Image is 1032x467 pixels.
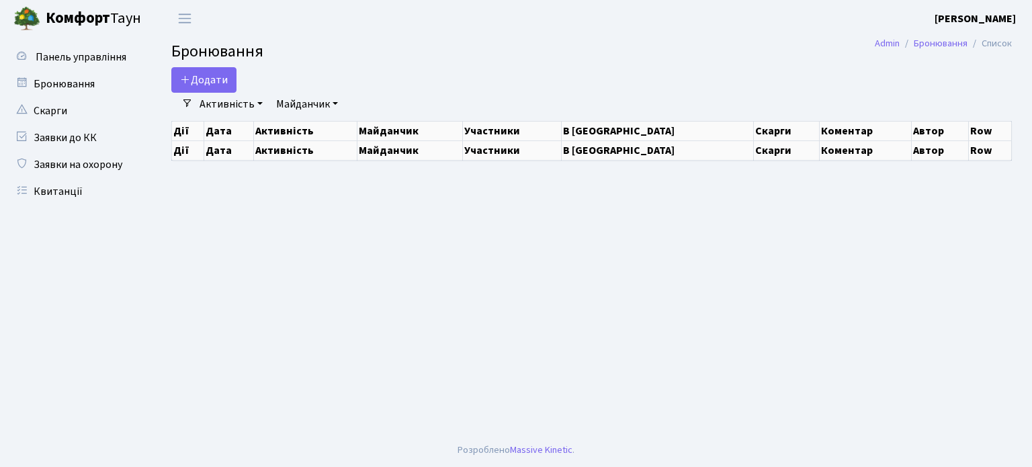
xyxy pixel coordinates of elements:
span: Бронювання [171,40,263,63]
a: Бронювання [914,36,967,50]
a: Заявки на охорону [7,151,141,178]
th: Активність [253,140,357,160]
a: Massive Kinetic [510,443,572,457]
a: Admin [875,36,900,50]
a: Скарги [7,97,141,124]
th: Автор [912,140,969,160]
button: Переключити навігацію [168,7,202,30]
button: Додати [171,67,236,93]
th: Коментар [820,140,912,160]
th: Row [969,140,1012,160]
nav: breadcrumb [855,30,1032,58]
th: Майданчик [357,121,462,140]
th: Скарги [753,140,820,160]
th: Майданчик [357,140,462,160]
th: В [GEOGRAPHIC_DATA] [561,140,753,160]
a: [PERSON_NAME] [935,11,1016,27]
th: Участники [462,121,561,140]
a: Активність [194,93,268,116]
th: Дії [172,121,204,140]
a: Квитанції [7,178,141,205]
th: Дії [172,140,204,160]
b: Комфорт [46,7,110,29]
th: Активність [253,121,357,140]
th: Автор [912,121,969,140]
th: Row [969,121,1012,140]
a: Майданчик [271,93,343,116]
th: Коментар [820,121,912,140]
th: Дата [204,121,254,140]
th: В [GEOGRAPHIC_DATA] [561,121,753,140]
th: Скарги [753,121,820,140]
b: [PERSON_NAME] [935,11,1016,26]
li: Список [967,36,1012,51]
div: Розроблено . [458,443,574,458]
th: Дата [204,140,254,160]
th: Участники [462,140,561,160]
a: Бронювання [7,71,141,97]
a: Заявки до КК [7,124,141,151]
a: Панель управління [7,44,141,71]
img: logo.png [13,5,40,32]
span: Панель управління [36,50,126,65]
span: Таун [46,7,141,30]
